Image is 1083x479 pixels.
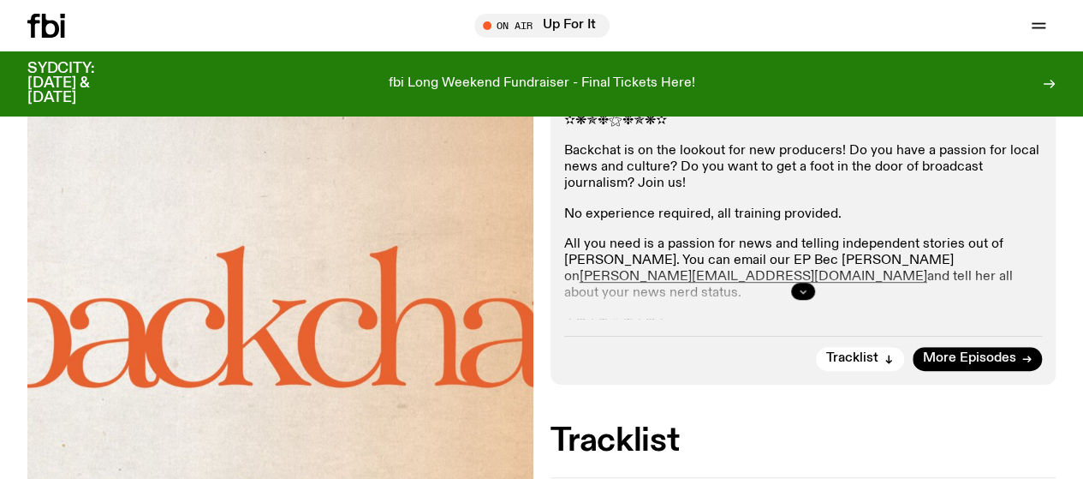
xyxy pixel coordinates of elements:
a: More Episodes [913,347,1042,371]
p: No experience required, all training provided. [564,207,1043,223]
p: All you need is a passion for news and telling independent stories out of [PERSON_NAME]. You can ... [564,237,1043,302]
span: More Episodes [923,352,1016,365]
button: Tracklist [816,347,904,371]
span: Tracklist [826,352,878,365]
p: ✫❋✯❉⚝❉✯❋✫ [564,113,1043,129]
h3: SYDCITY: [DATE] & [DATE] [27,62,137,105]
h2: Tracklist [550,426,1056,457]
p: fbi Long Weekend Fundraiser - Final Tickets Here! [389,76,695,92]
button: On AirUp For It [474,14,610,38]
p: Backchat is on the lookout for new producers! Do you have a passion for local news and culture? D... [564,143,1043,193]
